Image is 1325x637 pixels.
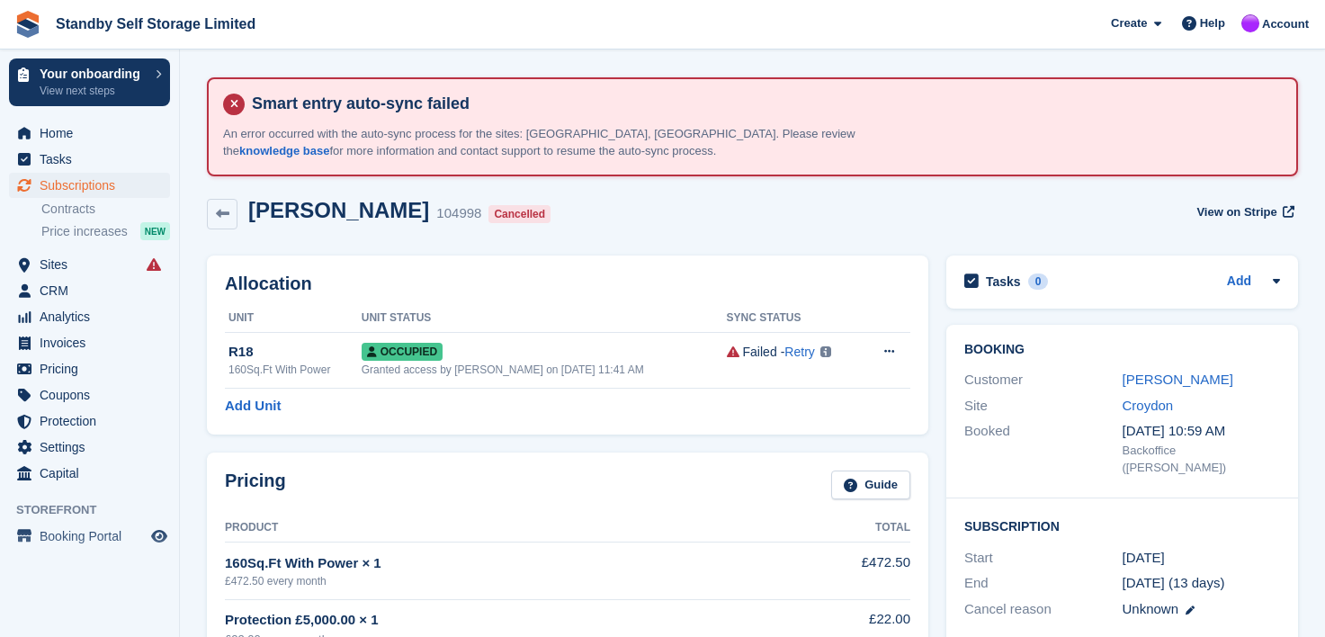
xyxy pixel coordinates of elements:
a: menu [9,121,170,146]
div: NEW [140,222,170,240]
div: Customer [964,370,1123,390]
a: View on Stripe [1189,198,1298,228]
a: knowledge base [239,144,329,157]
img: stora-icon-8386f47178a22dfd0bd8f6a31ec36ba5ce8667c1dd55bd0f319d3a0aa187defe.svg [14,11,41,38]
span: Subscriptions [40,173,148,198]
span: Booking Portal [40,524,148,549]
a: Add [1227,272,1251,292]
div: 160Sq.Ft With Power × 1 [225,553,748,574]
a: Preview store [148,525,170,547]
div: 104998 [436,203,481,224]
span: Capital [40,461,148,486]
h2: [PERSON_NAME] [248,198,429,222]
div: Site [964,396,1123,417]
div: Granted access by [PERSON_NAME] on [DATE] 11:41 AM [362,362,727,378]
th: Product [225,514,748,543]
p: An error occurred with the auto-sync process for the sites: [GEOGRAPHIC_DATA], [GEOGRAPHIC_DATA].... [223,125,898,160]
span: Occupied [362,343,443,361]
div: 0 [1028,274,1049,290]
a: menu [9,356,170,381]
div: End [964,573,1123,594]
a: menu [9,435,170,460]
a: Guide [831,471,910,500]
a: [PERSON_NAME] [1123,372,1233,387]
div: Cancel reason [964,599,1123,620]
img: Sue Ford [1241,14,1259,32]
th: Total [748,514,910,543]
img: icon-info-grey-7440780725fd019a000dd9b08b2336e03edf1995a4989e88bcd33f0948082b44.svg [820,346,831,357]
div: 160Sq.Ft With Power [228,362,362,378]
span: Analytics [40,304,148,329]
h2: Pricing [225,471,286,500]
a: menu [9,408,170,434]
span: View on Stripe [1196,203,1276,221]
span: - [781,343,815,362]
a: Price increases NEW [41,221,170,241]
div: Backoffice ([PERSON_NAME]) [1123,442,1281,477]
a: Croydon [1123,398,1174,413]
p: View next steps [40,83,147,99]
i: Smart entry sync failures have occurred [147,257,161,272]
div: £472.50 every month [225,573,748,589]
a: menu [9,461,170,486]
h2: Allocation [225,274,910,294]
a: menu [9,382,170,408]
span: Help [1200,14,1225,32]
a: Your onboarding View next steps [9,58,170,106]
div: R18 [228,342,362,363]
div: Booked [964,421,1123,477]
a: menu [9,524,170,549]
span: Create [1111,14,1147,32]
span: Settings [40,435,148,460]
div: Protection £5,000.00 × 1 [225,610,748,631]
time: 2025-09-20 00:00:00 UTC [1123,548,1165,569]
span: Home [40,121,148,146]
span: Storefront [16,501,179,519]
div: Failed [743,343,777,362]
div: Start [964,548,1123,569]
td: £472.50 [748,543,910,599]
a: menu [9,278,170,303]
span: Pricing [40,356,148,381]
th: Unit Status [362,304,727,333]
a: menu [9,330,170,355]
h4: Smart entry auto-sync failed [245,94,1282,114]
p: Your onboarding [40,67,147,80]
th: Sync Status [727,304,862,333]
div: Cancelled [488,205,551,223]
span: Coupons [40,382,148,408]
a: menu [9,304,170,329]
a: Retry [784,345,814,359]
h2: Booking [964,343,1280,357]
span: Protection [40,408,148,434]
h2: Subscription [964,516,1280,534]
span: [DATE] (13 days) [1123,575,1225,590]
span: CRM [40,278,148,303]
a: Standby Self Storage Limited [49,9,263,39]
a: Add Unit [225,396,281,417]
span: Account [1262,15,1309,33]
span: Sites [40,252,148,277]
a: menu [9,147,170,172]
span: Invoices [40,330,148,355]
h2: Tasks [986,274,1021,290]
th: Unit [225,304,362,333]
a: Contracts [41,201,170,218]
span: Price increases [41,223,128,240]
a: menu [9,173,170,198]
span: Tasks [40,147,148,172]
div: [DATE] 10:59 AM [1123,421,1281,442]
span: Unknown [1123,601,1179,616]
a: menu [9,252,170,277]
